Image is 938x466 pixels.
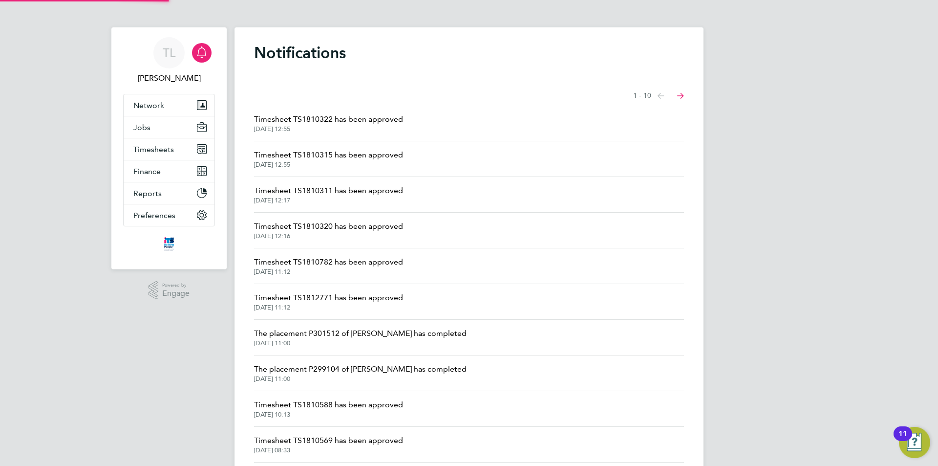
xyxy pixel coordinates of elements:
span: 1 - 10 [633,91,651,101]
a: Timesheet TS1810315 has been approved[DATE] 12:55 [254,149,403,169]
a: Powered byEngage [149,281,190,300]
span: Reports [133,189,162,198]
button: Open Resource Center, 11 new notifications [899,427,930,458]
span: The placement P301512 of [PERSON_NAME] has completed [254,328,467,339]
span: Network [133,101,164,110]
span: Powered by [162,281,190,289]
a: Timesheet TS1810322 has been approved[DATE] 12:55 [254,113,403,133]
nav: Main navigation [111,27,227,269]
button: Preferences [124,204,214,226]
span: Preferences [133,211,175,220]
span: [DATE] 11:00 [254,375,467,383]
a: The placement P301512 of [PERSON_NAME] has completed[DATE] 11:00 [254,328,467,347]
a: Timesheet TS1812771 has been approved[DATE] 11:12 [254,292,403,311]
a: Timesheet TS1810588 has been approved[DATE] 10:13 [254,399,403,419]
span: [DATE] 12:17 [254,197,403,204]
a: TL[PERSON_NAME] [123,37,215,84]
span: [DATE] 11:00 [254,339,467,347]
span: [DATE] 12:55 [254,125,403,133]
span: Jobs [133,123,150,132]
button: Finance [124,160,214,182]
span: [DATE] 08:33 [254,446,403,454]
span: [DATE] 12:55 [254,161,403,169]
span: Timesheet TS1810320 has been approved [254,221,403,232]
a: The placement P299104 of [PERSON_NAME] has completed[DATE] 11:00 [254,363,467,383]
span: Engage [162,289,190,298]
img: itsconstruction-logo-retina.png [162,236,176,252]
span: Timesheet TS1810315 has been approved [254,149,403,161]
span: [DATE] 11:12 [254,268,403,276]
a: Timesheet TS1810320 has been approved[DATE] 12:16 [254,221,403,240]
span: Finance [133,167,161,176]
span: [DATE] 12:16 [254,232,403,240]
button: Network [124,94,214,116]
nav: Select page of notifications list [633,86,684,106]
button: Timesheets [124,138,214,160]
span: Tim Lerwill [123,72,215,84]
a: Timesheet TS1810782 has been approved[DATE] 11:12 [254,256,403,276]
span: Timesheets [133,145,174,154]
span: Timesheet TS1810569 has been approved [254,435,403,446]
button: Jobs [124,116,214,138]
span: [DATE] 10:13 [254,411,403,419]
span: Timesheet TS1810322 has been approved [254,113,403,125]
a: Go to home page [123,236,215,252]
span: Timesheet TS1810782 has been approved [254,256,403,268]
button: Reports [124,182,214,204]
div: 11 [898,434,907,446]
span: [DATE] 11:12 [254,304,403,311]
h1: Notifications [254,43,684,63]
a: Timesheet TS1810569 has been approved[DATE] 08:33 [254,435,403,454]
span: TL [163,46,175,59]
span: The placement P299104 of [PERSON_NAME] has completed [254,363,467,375]
span: Timesheet TS1810588 has been approved [254,399,403,411]
a: Timesheet TS1810311 has been approved[DATE] 12:17 [254,185,403,204]
span: Timesheet TS1810311 has been approved [254,185,403,197]
span: Timesheet TS1812771 has been approved [254,292,403,304]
